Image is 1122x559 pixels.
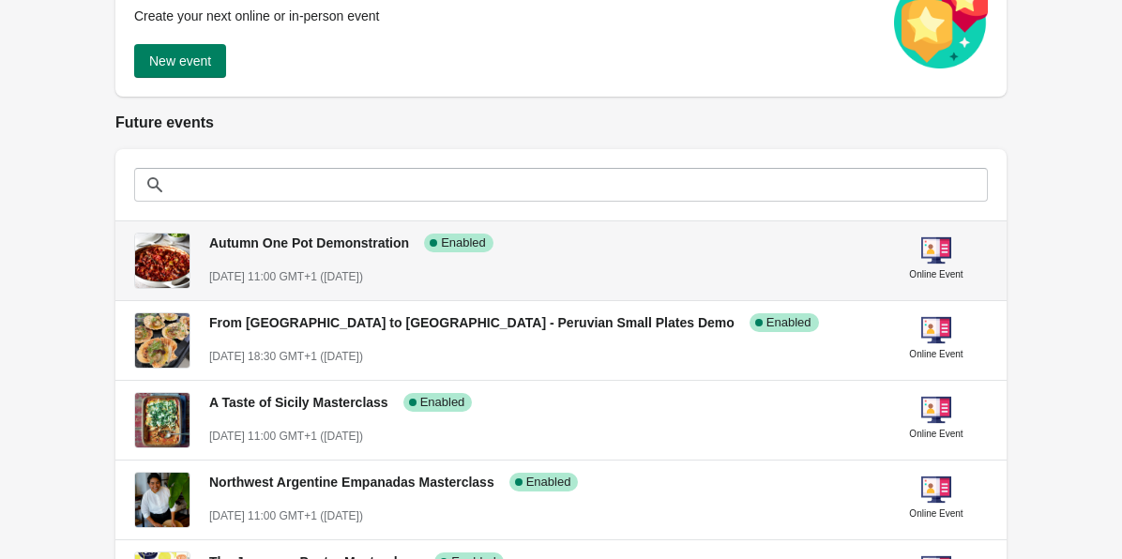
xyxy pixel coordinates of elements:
div: Online Event [909,425,963,444]
div: Online Event [909,345,963,364]
div: Online Event [909,265,963,284]
span: Enabled [526,475,571,490]
span: Enabled [441,235,486,250]
span: Northwest Argentine Empanadas Masterclass [209,475,494,490]
span: Enabled [766,315,811,330]
img: Autumn One Pot Demonstration [135,234,190,288]
span: [DATE] 11:00 GMT+1 ([DATE]) [209,509,363,522]
img: From London to Lima - Peruvian Small Plates Demo [135,313,190,368]
span: Enabled [420,395,465,410]
img: online-event-5d64391802a09ceff1f8b055f10f5880.png [921,475,951,505]
span: [DATE] 11:00 GMT+1 ([DATE]) [209,270,363,283]
button: New event [134,44,226,78]
span: Autumn One Pot Demonstration [209,235,409,250]
span: [DATE] 11:00 GMT+1 ([DATE]) [209,430,363,443]
img: online-event-5d64391802a09ceff1f8b055f10f5880.png [921,315,951,345]
img: online-event-5d64391802a09ceff1f8b055f10f5880.png [921,395,951,425]
p: Create your next online or in-person event [134,7,875,25]
span: From [GEOGRAPHIC_DATA] to [GEOGRAPHIC_DATA] - Peruvian Small Plates Demo [209,315,735,330]
img: A Taste of Sicily Masterclass [135,393,190,447]
h2: Future events [115,112,1007,134]
span: [DATE] 18:30 GMT+1 ([DATE]) [209,350,363,363]
img: Northwest Argentine Empanadas Masterclass [135,473,190,527]
img: online-event-5d64391802a09ceff1f8b055f10f5880.png [921,235,951,265]
div: Online Event [909,505,963,523]
span: A Taste of Sicily Masterclass [209,395,388,410]
span: New event [149,53,211,68]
